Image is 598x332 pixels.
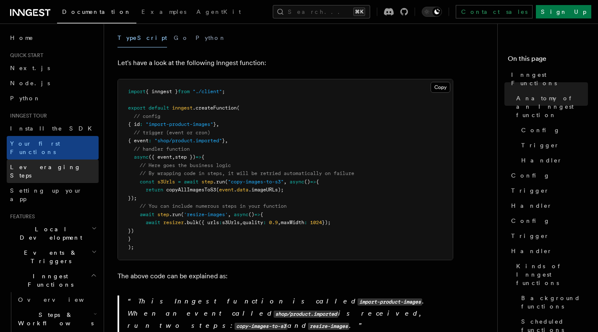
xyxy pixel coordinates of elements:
span: } [222,138,225,144]
span: => [254,212,260,217]
a: Contact sales [456,5,533,18]
span: } [128,236,131,242]
a: Setting up your app [7,183,99,207]
a: AgentKit [191,3,246,23]
span: Local Development [7,225,91,242]
span: .run [169,212,181,217]
span: Quick start [7,52,43,59]
span: Home [10,34,34,42]
span: ; [222,89,225,94]
span: import [128,89,146,94]
code: resize-images [308,323,349,330]
span: Your first Functions [10,140,60,155]
p: This Inngest function is called . When an event called is received, run two steps: and . [128,295,453,332]
span: await [184,179,198,185]
span: Trigger [521,141,559,149]
span: Leveraging Steps [10,164,81,179]
span: Next.js [10,65,50,71]
span: Handler [511,247,552,255]
span: { event [128,138,149,144]
a: Overview [15,292,99,307]
span: Install the SDK [10,125,97,132]
a: Inngest Functions [508,67,588,91]
span: const [140,179,154,185]
span: "import-product-images" [146,121,213,127]
span: .bulk [184,220,198,225]
span: : [304,220,307,225]
span: return [146,187,163,193]
span: .imageURLs); [248,187,284,193]
span: async [290,179,304,185]
span: Config [511,171,550,180]
span: ({ event [149,154,172,160]
span: Trigger [511,232,549,240]
span: Node.js [10,80,50,86]
span: Config [521,126,560,134]
span: ({ urls [198,220,219,225]
a: Leveraging Steps [7,159,99,183]
button: Events & Triggers [7,245,99,269]
span: resizer [163,220,184,225]
span: // handler function [134,146,190,152]
a: Handler [508,198,588,213]
span: }); [322,220,331,225]
h4: On this page [508,54,588,67]
a: Handler [518,153,588,168]
span: } [213,121,216,127]
span: AgentKit [196,8,241,15]
span: 0.9 [269,220,278,225]
button: Go [174,29,189,47]
span: Background functions [521,294,588,311]
span: maxWidth [281,220,304,225]
a: Background functions [518,290,588,314]
span: inngest [172,105,193,111]
a: Trigger [508,183,588,198]
button: Search...⌘K [273,5,370,18]
span: Config [511,217,550,225]
span: await [146,220,160,225]
span: Documentation [62,8,131,15]
span: Handler [511,201,552,210]
a: Anatomy of an Inngest function [513,91,588,123]
button: TypeScript [118,29,167,47]
span: = [178,179,181,185]
span: () [248,212,254,217]
code: copy-images-to-s3 [235,323,287,330]
span: quality [243,220,263,225]
span: await [140,212,154,217]
span: Examples [141,8,186,15]
span: . [234,187,237,193]
kbd: ⌘K [353,8,365,16]
span: export [128,105,146,111]
span: .run [213,179,225,185]
span: 'resize-images' [184,212,228,217]
span: .createFunction [193,105,237,111]
p: The above code can be explained as: [118,270,453,282]
span: , [240,220,243,225]
span: , [216,121,219,127]
span: 1024 [310,220,322,225]
p: Let's have a look at the following Inngest function: [118,57,453,69]
a: Sign Up [536,5,591,18]
span: }) [128,228,134,234]
span: ( [216,187,219,193]
span: // By wrapping code in steps, it will be retried automatically on failure [140,170,354,176]
a: Your first Functions [7,136,99,159]
span: data [237,187,248,193]
span: { [316,179,319,185]
span: async [134,154,149,160]
span: , [284,179,287,185]
span: : [140,121,143,127]
span: // trigger (event or cron) [134,130,210,136]
span: default [149,105,169,111]
span: , [172,154,175,160]
span: // config [134,113,160,119]
span: { id [128,121,140,127]
span: Setting up your app [10,187,82,202]
span: }); [128,195,137,201]
span: Overview [18,296,104,303]
span: from [178,89,190,94]
span: copyAllImagesToS3 [166,187,216,193]
span: Kinds of Inngest functions [516,262,588,287]
span: Handler [521,156,562,165]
